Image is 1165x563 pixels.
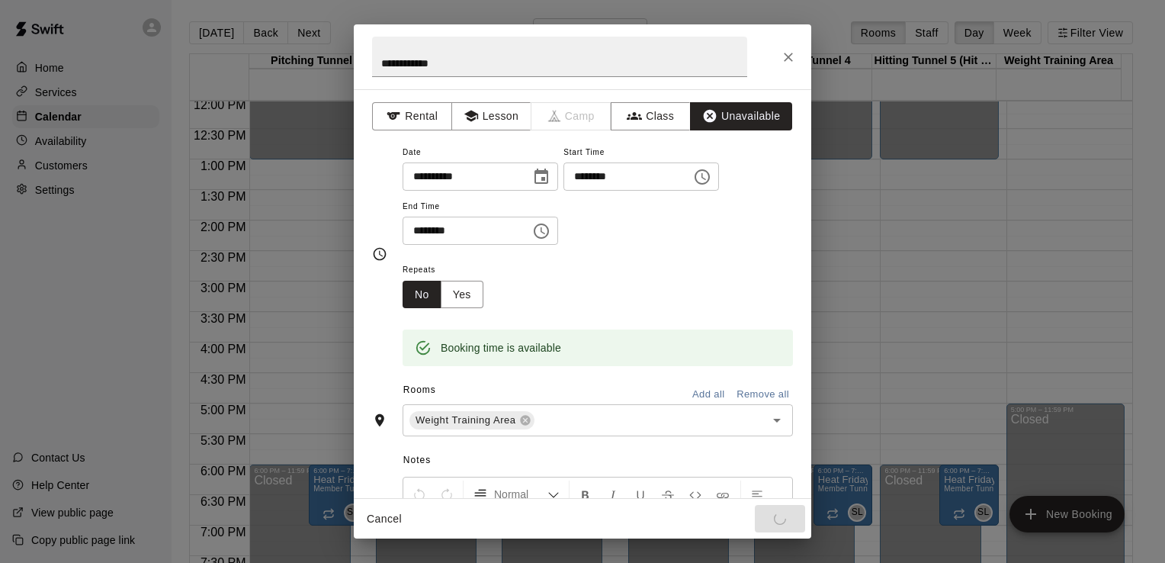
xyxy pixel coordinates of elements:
svg: Rooms [372,413,387,428]
span: Start Time [563,143,719,163]
button: Open [766,410,788,431]
span: Normal [494,487,547,502]
button: Class [611,102,691,130]
button: Format Underline [627,481,653,508]
button: Left Align [744,481,770,508]
button: Format Bold [573,481,599,508]
span: Repeats [403,260,496,281]
button: Insert Code [682,481,708,508]
span: Camps can only be created in the Services page [531,102,611,130]
span: Weight Training Area [409,413,522,428]
div: Booking time is available [441,334,561,362]
button: Format Italics [600,481,626,508]
div: outlined button group [403,281,483,309]
button: Choose time, selected time is 1:00 PM [687,162,717,192]
button: Cancel [360,505,409,533]
button: Yes [441,281,483,309]
svg: Timing [372,246,387,262]
button: Close [775,43,802,71]
span: Notes [403,449,793,473]
button: Remove all [733,383,793,407]
button: Add all [684,383,733,407]
button: Formatting Options [467,481,566,508]
button: Insert Link [710,481,736,508]
button: Redo [434,481,460,508]
button: Unavailable [690,102,792,130]
button: Rental [372,102,452,130]
button: Undo [406,481,432,508]
button: Format Strikethrough [655,481,681,508]
button: Choose date, selected date is Sep 12, 2025 [526,162,557,192]
span: Rooms [403,384,436,395]
div: Weight Training Area [409,411,534,429]
button: Choose time, selected time is 5:00 PM [526,216,557,246]
span: End Time [403,197,558,217]
span: Date [403,143,558,163]
button: Lesson [451,102,531,130]
button: No [403,281,441,309]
